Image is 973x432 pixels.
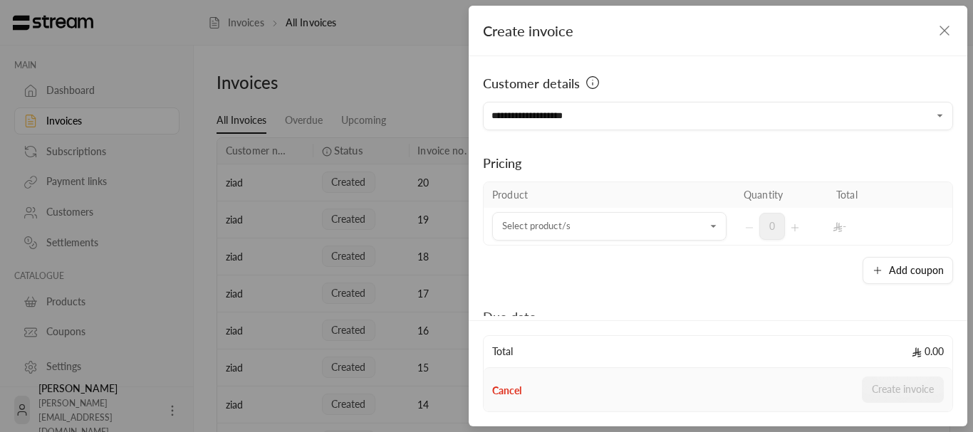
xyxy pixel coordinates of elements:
[759,213,785,240] span: 0
[483,73,580,93] span: Customer details
[483,153,953,173] div: Pricing
[483,181,953,246] table: Selected Products
[492,384,521,398] button: Cancel
[932,107,949,125] button: Open
[705,218,722,235] button: Open
[484,182,735,208] th: Product
[735,182,828,208] th: Quantity
[483,22,573,39] span: Create invoice
[492,344,513,359] span: Total
[828,208,920,245] td: -
[483,307,624,327] div: Due date
[912,344,944,359] span: 0.00
[828,182,920,208] th: Total
[863,257,953,284] button: Add coupon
